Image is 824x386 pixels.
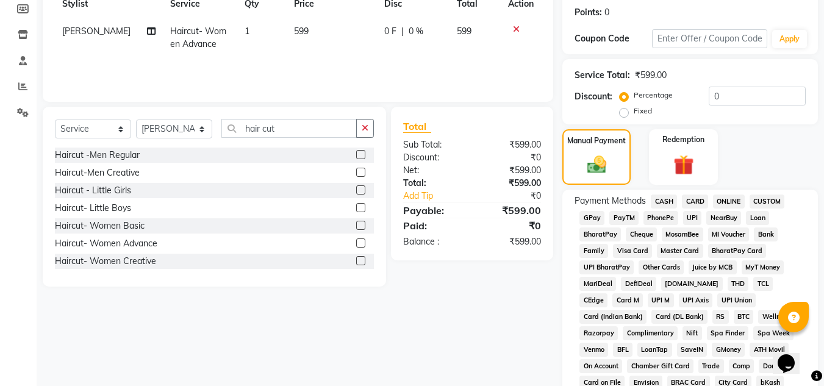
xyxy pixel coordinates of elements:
span: Master Card [657,244,703,258]
span: Chamber Gift Card [627,359,693,373]
span: Visa Card [613,244,652,258]
div: ₹599.00 [472,164,550,177]
div: Total: [394,177,472,190]
span: Bank [754,227,778,241]
span: Loan [746,211,769,225]
div: ₹599.00 [472,138,550,151]
span: UPI [683,211,702,225]
div: ₹0 [485,190,551,202]
span: BharatPay Card [708,244,767,258]
span: UPI Axis [679,293,713,307]
label: Manual Payment [567,135,626,146]
span: Trade [698,359,724,373]
div: 0 [604,6,609,19]
span: Spa Week [753,326,794,340]
div: Net: [394,164,472,177]
span: MI Voucher [708,227,750,241]
span: Wellnessta [758,310,800,324]
div: Balance : [394,235,472,248]
div: Haircut - Little Girls [55,184,131,197]
a: Add Tip [394,190,485,202]
span: NearBuy [706,211,741,225]
span: GMoney [712,343,745,357]
label: Fixed [634,105,652,116]
span: Haircut- Women Advance [170,26,226,49]
span: 599 [457,26,471,37]
span: Spa Finder [707,326,749,340]
span: GPay [579,211,604,225]
img: _cash.svg [581,154,612,176]
div: ₹0 [472,218,550,233]
span: 0 % [409,25,423,38]
span: CASH [651,195,677,209]
div: ₹599.00 [472,177,550,190]
span: MosamBee [662,227,703,241]
label: Redemption [662,134,704,145]
span: PhonePe [643,211,678,225]
div: ₹0 [472,151,550,164]
span: CUSTOM [750,195,785,209]
div: Discount: [575,90,612,103]
span: LoanTap [637,343,672,357]
span: UPI M [648,293,674,307]
div: Coupon Code [575,32,651,45]
span: [DOMAIN_NAME] [661,277,723,291]
span: Juice by MCB [689,260,737,274]
span: 599 [294,26,309,37]
span: BharatPay [579,227,621,241]
span: CARD [682,195,708,209]
span: Payment Methods [575,195,646,207]
span: BTC [734,310,754,324]
div: Haircut- Women Creative [55,255,156,268]
span: Total [403,120,431,133]
span: 0 F [384,25,396,38]
span: [PERSON_NAME] [62,26,131,37]
span: UPI Union [717,293,756,307]
span: ATH Movil [750,343,789,357]
span: CEdge [579,293,607,307]
span: BFL [613,343,632,357]
span: SaveIN [677,343,708,357]
div: Haircut-Men Creative [55,166,140,179]
span: Comp [729,359,754,373]
button: Apply [772,30,807,48]
span: On Account [579,359,622,373]
span: Family [579,244,608,258]
span: UPI BharatPay [579,260,634,274]
div: Payable: [394,203,472,218]
div: Points: [575,6,602,19]
div: Sub Total: [394,138,472,151]
div: ₹599.00 [472,203,550,218]
span: Card M [612,293,643,307]
span: MariDeal [579,277,616,291]
div: Haircut -Men Regular [55,149,140,162]
span: 1 [245,26,249,37]
label: Percentage [634,90,673,101]
span: | [401,25,404,38]
span: Razorpay [579,326,618,340]
iframe: chat widget [773,337,812,374]
div: Haircut- Women Advance [55,237,157,250]
span: ONLINE [713,195,745,209]
div: ₹599.00 [635,69,667,82]
span: Complimentary [623,326,678,340]
div: Haircut- Little Boys [55,202,131,215]
div: Paid: [394,218,472,233]
span: Card (DL Bank) [651,310,708,324]
div: Discount: [394,151,472,164]
div: Service Total: [575,69,630,82]
span: Other Cards [639,260,684,274]
img: _gift.svg [667,152,700,177]
span: Cheque [626,227,657,241]
div: Haircut- Women Basic [55,220,145,232]
input: Search or Scan [221,119,357,138]
span: TCL [753,277,773,291]
span: PayTM [609,211,639,225]
span: Donation [759,359,795,373]
span: Venmo [579,343,608,357]
span: DefiDeal [621,277,656,291]
span: MyT Money [742,260,784,274]
span: THD [728,277,749,291]
span: Card (Indian Bank) [579,310,647,324]
input: Enter Offer / Coupon Code [652,29,767,48]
